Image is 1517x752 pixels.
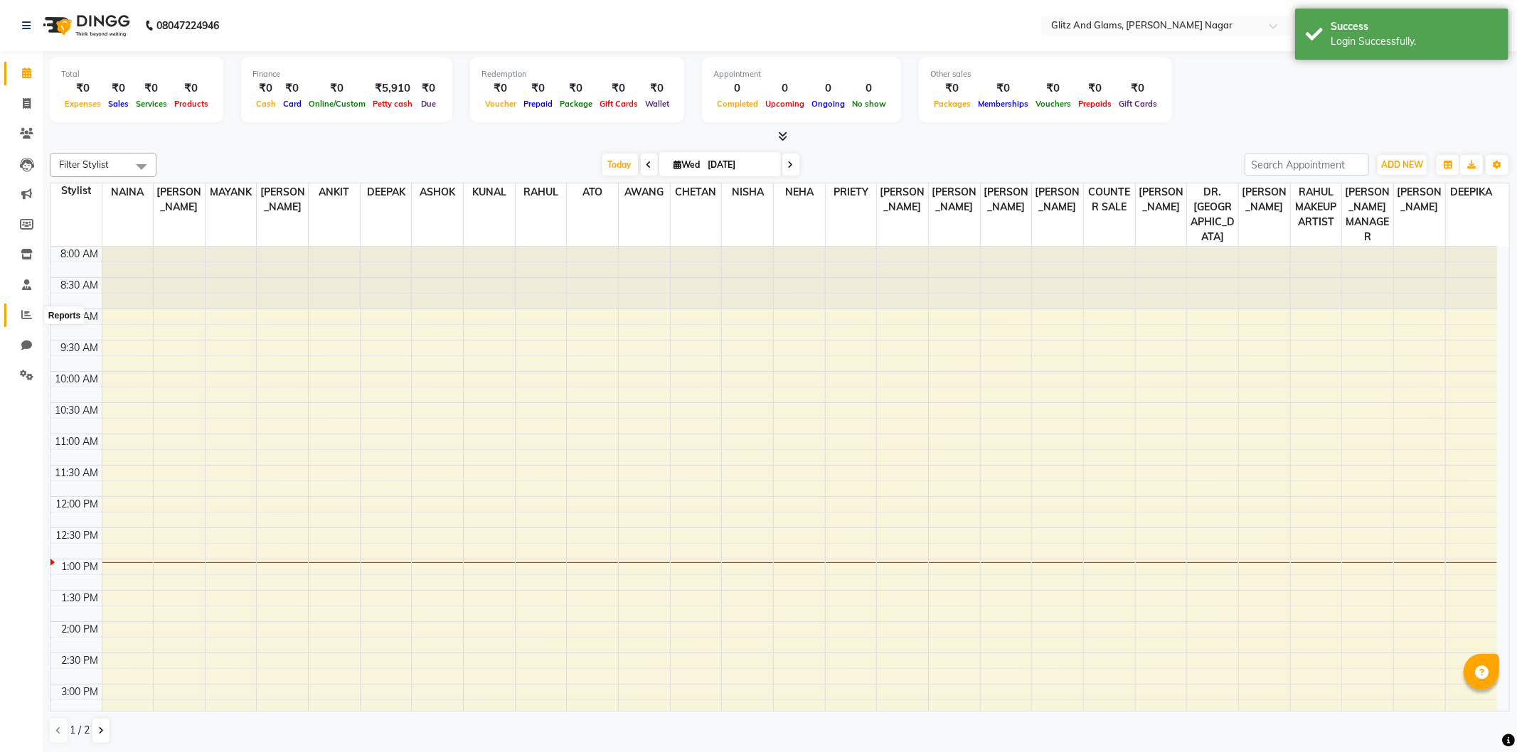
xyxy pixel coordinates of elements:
[61,80,105,97] div: ₹0
[556,80,596,97] div: ₹0
[642,80,673,97] div: ₹0
[305,99,369,109] span: Online/Custom
[520,99,556,109] span: Prepaid
[556,99,596,109] span: Package
[516,183,567,201] span: RAHUL
[53,434,102,449] div: 11:00 AM
[808,99,848,109] span: Ongoing
[1075,99,1115,109] span: Prepaids
[171,99,212,109] span: Products
[156,6,219,45] b: 08047224946
[1245,154,1369,176] input: Search Appointment
[762,99,808,109] span: Upcoming
[981,183,1032,216] span: [PERSON_NAME]
[602,154,638,176] span: Today
[713,80,762,97] div: 0
[53,528,102,543] div: 12:30 PM
[464,183,515,201] span: KUNAL
[416,80,441,97] div: ₹0
[1115,99,1161,109] span: Gift Cards
[53,372,102,387] div: 10:00 AM
[252,99,280,109] span: Cash
[1394,183,1445,216] span: [PERSON_NAME]
[59,622,102,637] div: 2:00 PM
[481,68,673,80] div: Redemption
[930,80,974,97] div: ₹0
[154,183,205,216] span: [PERSON_NAME]
[171,80,212,97] div: ₹0
[252,80,280,97] div: ₹0
[671,183,722,201] span: CHETAN
[808,80,848,97] div: 0
[762,80,808,97] div: 0
[70,723,90,738] span: 1 / 2
[1032,99,1075,109] span: Vouchers
[1136,183,1187,216] span: [PERSON_NAME]
[369,80,416,97] div: ₹5,910
[826,183,877,201] span: PRIETY
[596,80,642,97] div: ₹0
[36,6,134,45] img: logo
[58,247,102,262] div: 8:00 AM
[1331,19,1498,34] div: Success
[1032,80,1075,97] div: ₹0
[481,99,520,109] span: Voucher
[53,497,102,512] div: 12:00 PM
[704,154,775,176] input: 2025-09-03
[974,99,1032,109] span: Memberships
[713,68,890,80] div: Appointment
[671,159,704,170] span: Wed
[132,80,171,97] div: ₹0
[59,591,102,606] div: 1:30 PM
[309,183,360,201] span: ANKIT
[481,80,520,97] div: ₹0
[848,80,890,97] div: 0
[257,183,308,216] span: [PERSON_NAME]
[774,183,825,201] span: NEHA
[1032,183,1083,216] span: [PERSON_NAME]
[1291,183,1342,231] span: RAHUL MAKEUP ARTIST
[1446,183,1497,201] span: DEEPIKA
[929,183,980,216] span: [PERSON_NAME]
[930,99,974,109] span: Packages
[53,466,102,480] div: 11:30 AM
[567,183,618,201] span: ATO
[619,183,670,201] span: AWANG
[1378,155,1427,175] button: ADD NEW
[361,183,412,201] span: DEEPAK
[61,99,105,109] span: Expenses
[59,159,109,170] span: Filter Stylist
[59,559,102,574] div: 1:00 PM
[722,183,773,201] span: NISHA
[61,68,212,80] div: Total
[1239,183,1290,216] span: [PERSON_NAME]
[642,99,673,109] span: Wallet
[305,80,369,97] div: ₹0
[280,80,305,97] div: ₹0
[58,340,102,355] div: 9:30 AM
[132,99,171,109] span: Services
[105,99,132,109] span: Sales
[252,68,441,80] div: Finance
[877,183,928,216] span: [PERSON_NAME]
[596,99,642,109] span: Gift Cards
[59,653,102,668] div: 2:30 PM
[1115,80,1161,97] div: ₹0
[1187,183,1238,246] span: DR. [GEOGRAPHIC_DATA]
[45,307,84,324] div: Reports
[53,403,102,418] div: 10:30 AM
[59,684,102,699] div: 3:00 PM
[1075,80,1115,97] div: ₹0
[417,99,440,109] span: Due
[206,183,257,201] span: MAYANK
[105,80,132,97] div: ₹0
[58,278,102,293] div: 8:30 AM
[1084,183,1135,216] span: COUNTER SALE
[280,99,305,109] span: Card
[102,183,154,201] span: NAINA
[412,183,463,201] span: ASHOK
[713,99,762,109] span: Completed
[848,99,890,109] span: No show
[974,80,1032,97] div: ₹0
[1342,183,1393,246] span: [PERSON_NAME] MANAGER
